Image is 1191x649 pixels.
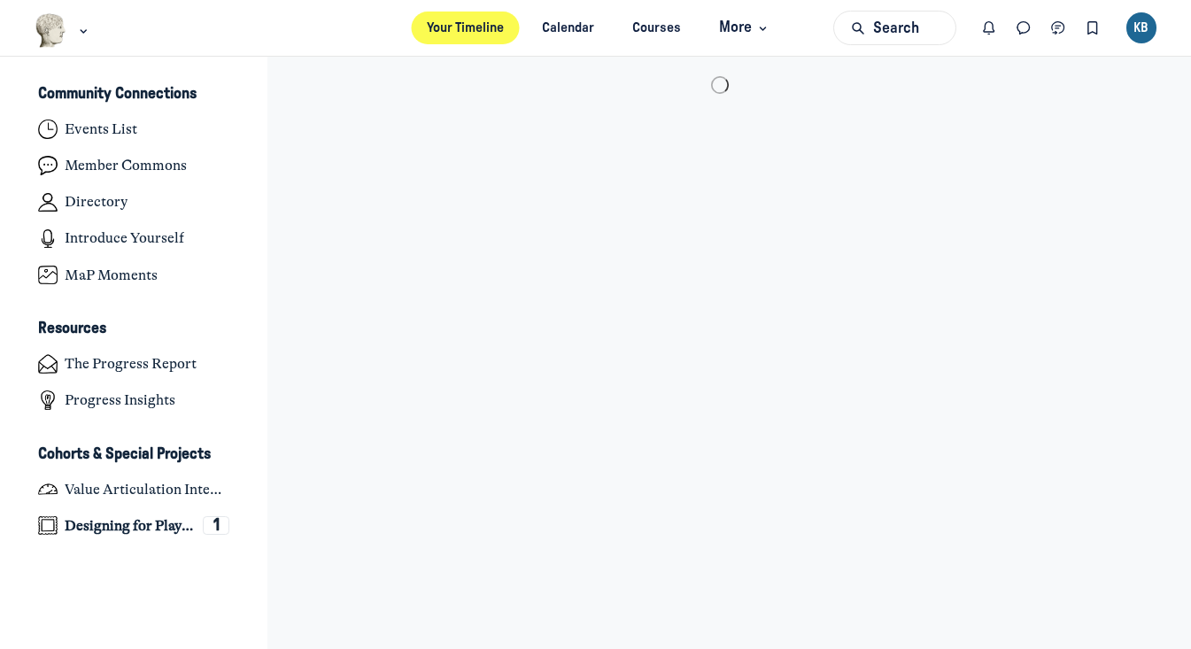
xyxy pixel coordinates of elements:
a: Calendar [527,12,610,44]
a: Introduce Yourself [23,222,245,255]
button: More [704,12,779,44]
h3: Cohorts & Special Projects [38,445,211,464]
a: Member Commons [23,150,245,182]
a: The Progress Report [23,348,245,381]
span: More [719,16,771,40]
button: Museums as Progress logo [35,12,92,50]
h4: Introduce Yourself [65,229,184,247]
h4: Value Articulation Intensive (Cultural Leadership Lab) [65,481,229,498]
a: Value Articulation Intensive (Cultural Leadership Lab) [23,473,245,506]
a: MaP Moments [23,259,245,291]
h4: MaP Moments [65,267,158,284]
button: Search [833,11,955,45]
button: Chat threads [1041,11,1076,45]
h4: The Progress Report [65,355,197,373]
button: Community ConnectionsCollapse space [23,80,245,110]
h4: Events List [65,120,137,138]
h4: Progress Insights [65,391,175,409]
a: Designing for Playful Engagement1 [23,509,245,542]
a: Events List [23,113,245,146]
div: KB [1126,12,1157,43]
h4: Member Commons [65,157,187,174]
button: Cohorts & Special ProjectsCollapse space [23,439,245,469]
h4: Directory [65,193,128,211]
h3: Community Connections [38,85,197,104]
button: Notifications [972,11,1007,45]
img: Museums as Progress logo [35,13,67,48]
a: Courses [617,12,697,44]
a: Progress Insights [23,384,245,417]
h3: Resources [38,320,106,338]
button: ResourcesCollapse space [23,314,245,344]
button: Direct messages [1007,11,1041,45]
button: User menu options [1126,12,1157,43]
h4: Designing for Playful Engagement [65,517,195,535]
button: Bookmarks [1075,11,1110,45]
main: Main Content [249,57,1191,112]
a: Directory [23,186,245,219]
a: Your Timeline [412,12,520,44]
div: 1 [203,516,229,536]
